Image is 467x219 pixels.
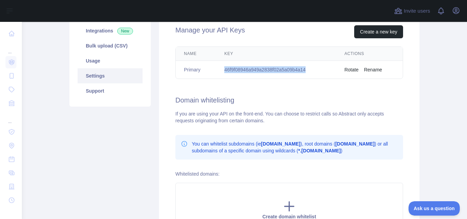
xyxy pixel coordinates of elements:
button: Create a new key [354,25,403,38]
span: New [117,28,133,35]
div: ... [5,41,16,55]
span: Invite users [404,7,430,15]
th: Actions [336,47,403,61]
b: [DOMAIN_NAME] [335,141,375,147]
h2: Manage your API Keys [175,25,245,38]
a: Settings [78,68,143,83]
button: Rotate [344,66,358,73]
a: Integrations New [78,23,143,38]
label: Whitelisted domains: [175,171,219,177]
a: Usage [78,53,143,68]
b: [DOMAIN_NAME] [261,141,301,147]
iframe: Toggle Customer Support [409,201,460,216]
button: Rename [364,66,382,73]
div: If you are using your API on the front-end. You can choose to restrict calls so Abstract only acc... [175,110,403,124]
button: Invite users [393,5,431,16]
a: Bulk upload (CSV) [78,38,143,53]
td: 46f9f08946a949a2838f02a5a09b4a14 [216,61,336,79]
h2: Domain whitelisting [175,95,403,105]
b: *.[DOMAIN_NAME] [298,148,341,153]
p: You can whitelist subdomains (ie ), root domains ( ) or all subdomains of a specific domain using... [192,140,398,154]
th: Key [216,47,336,61]
a: Support [78,83,143,98]
th: Name [176,47,216,61]
td: Primary [176,61,216,79]
div: ... [5,111,16,124]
